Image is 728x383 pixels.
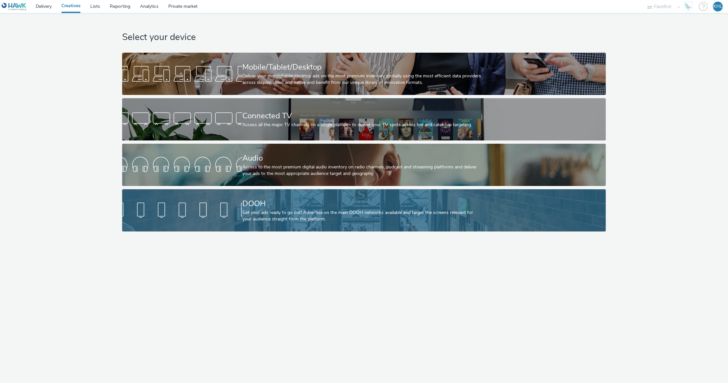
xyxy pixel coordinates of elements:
[242,164,483,177] div: Access to the most premium digital audio inventory on radio channels, podcast and streaming platf...
[242,61,483,73] div: Mobile/Tablet/Desktop
[683,1,696,12] a: Hawk Academy
[122,189,606,231] a: DOOHGet your ads ready to go out! Advertise on the main DOOH networks available and target the sc...
[683,1,693,12] img: Hawk Academy
[122,53,606,95] a: Mobile/Tablet/DesktopDeliver your mobile/tablet/desktop ads on the most premium inventory globall...
[242,110,483,122] div: Connected TV
[122,98,606,140] a: Connected TVAccess all the major TV channels on a single platform to deliver your TV spots across...
[122,144,606,186] a: AudioAccess to the most premium digital audio inventory on radio channels, podcast and streaming ...
[2,3,27,11] img: undefined Logo
[122,31,606,44] h1: Select your device
[242,209,483,223] div: Get your ads ready to go out! Advertise on the main DOOH networks available and target the screen...
[242,73,483,86] div: Deliver your mobile/tablet/desktop ads on the most premium inventory globally using the most effi...
[242,198,483,209] div: DOOH
[242,122,483,128] div: Access all the major TV channels on a single platform to deliver your TV spots across live and ca...
[713,2,722,11] div: KHL
[242,152,483,164] div: Audio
